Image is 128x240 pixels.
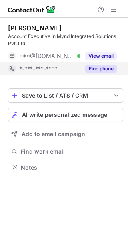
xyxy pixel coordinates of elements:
div: Save to List / ATS / CRM [22,92,109,99]
button: Reveal Button [85,65,117,73]
img: ContactOut v5.3.10 [8,5,56,14]
div: [PERSON_NAME] [8,24,62,32]
span: AI write personalized message [22,112,107,118]
button: save-profile-one-click [8,88,123,103]
span: Add to email campaign [22,131,85,137]
div: Account Executive in Mynd Integrated Solutions Pvt. Ltd. [8,33,123,47]
button: Add to email campaign [8,127,123,141]
button: AI write personalized message [8,108,123,122]
button: Reveal Button [85,52,117,60]
span: Find work email [21,148,120,155]
span: ***@[DOMAIN_NAME] [19,52,74,60]
button: Find work email [8,146,123,157]
button: Notes [8,162,123,173]
span: Notes [21,164,120,171]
